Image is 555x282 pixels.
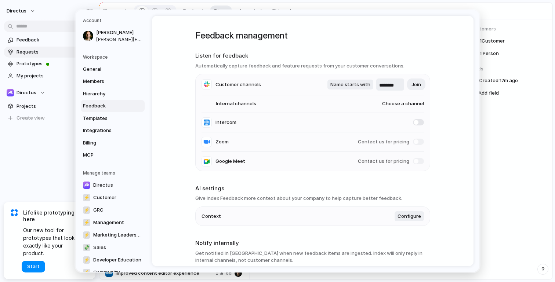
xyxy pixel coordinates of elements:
span: Integrations [83,127,130,134]
span: Feedback [83,102,130,110]
span: [PERSON_NAME] [96,29,143,36]
span: GRC [93,206,104,214]
span: MCP [83,151,130,159]
button: Join [407,78,425,90]
a: Templates [81,113,145,124]
div: ⚡ [83,256,90,264]
h2: Notify internally [195,239,430,248]
h3: Give Index Feedback more context about your company to help capture better feedback. [195,195,430,202]
h3: Get notified in [GEOGRAPHIC_DATA] when new feedback items are ingested. Index will only reply in ... [195,250,430,264]
span: Google Meet [215,158,245,165]
a: ⚡Developer Education [81,254,145,266]
h1: Feedback management [195,29,430,42]
a: ⚡Community [81,267,145,278]
h5: Manage teams [83,170,145,176]
div: ⚡ [83,206,90,214]
div: ⚡ [83,194,90,201]
span: Configure [398,213,421,220]
h2: AI settings [195,184,430,193]
span: Sales [93,244,106,251]
span: Customer channels [215,81,261,88]
a: Billing [81,137,145,149]
span: Marketing Leadership [93,231,142,239]
span: General [83,66,130,73]
div: 💸 [83,244,90,251]
span: Name starts with [330,81,370,88]
span: [PERSON_NAME][EMAIL_ADDRESS][DOMAIN_NAME] [96,36,143,43]
a: ⚡Marketing Leadership [81,229,145,241]
span: Management [93,219,124,226]
button: Name starts with [327,80,373,90]
a: [PERSON_NAME][PERSON_NAME][EMAIL_ADDRESS][DOMAIN_NAME] [81,27,145,45]
a: General [81,63,145,75]
a: Integrations [81,125,145,136]
h5: Workspace [83,54,145,61]
span: Developer Education [93,256,141,264]
span: Choose a channel [368,100,424,107]
a: Feedback [81,100,145,112]
span: Directus [93,182,113,189]
span: Join [411,81,421,88]
span: Contact us for pricing [358,158,409,165]
a: ⚡GRC [81,204,145,216]
a: Directus [81,179,145,191]
span: Hierarchy [83,90,130,98]
h2: Listen for feedback [195,52,430,60]
span: Internal channels [202,100,256,107]
span: Billing [83,139,130,147]
div: ⚡ [83,269,90,276]
button: Configure [395,211,424,221]
a: Members [81,76,145,87]
a: ⚡Customer [81,192,145,204]
h5: Account [83,17,145,24]
span: Customer [93,194,116,201]
h3: Automatically capture feedback and feature requests from your customer conversations. [195,62,430,70]
span: Zoom [215,138,229,146]
div: ⚡ [83,231,90,239]
a: ⚡Management [81,217,145,228]
span: Members [83,78,130,85]
div: ⚡ [83,219,90,226]
span: Context [202,213,221,220]
span: Contact us for pricing [358,138,409,146]
a: Hierarchy [81,88,145,100]
span: Community [93,269,120,276]
span: Templates [83,115,130,122]
a: MCP [81,149,145,161]
span: Intercom [215,119,236,126]
a: 💸Sales [81,242,145,253]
